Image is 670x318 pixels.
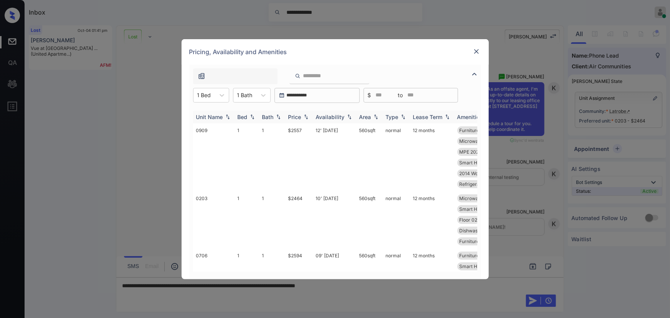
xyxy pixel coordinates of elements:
[235,191,259,248] td: 1
[372,114,380,119] img: sorting
[460,171,499,176] span: 2014 Wood Floor...
[460,128,497,133] span: Furniture Renta...
[224,114,232,119] img: sorting
[443,114,451,119] img: sorting
[386,114,399,120] div: Type
[248,114,256,119] img: sorting
[460,238,497,244] span: Furniture Renta...
[383,123,410,191] td: normal
[346,114,353,119] img: sorting
[235,248,259,316] td: 1
[356,248,383,316] td: 560 sqft
[398,91,403,99] span: to
[295,73,301,79] img: icon-zuma
[413,114,443,120] div: Lease Term
[262,114,274,120] div: Bath
[473,48,480,55] img: close
[193,123,235,191] td: 0909
[470,70,479,79] img: icon-zuma
[460,253,497,258] span: Furniture Renta...
[259,191,285,248] td: 1
[196,114,223,120] div: Unit Name
[313,191,356,248] td: 10' [DATE]
[285,191,313,248] td: $2464
[460,217,478,223] span: Floor 02
[460,138,484,144] span: Microwave
[368,91,371,99] span: $
[410,123,454,191] td: 12 months
[182,39,489,65] div: Pricing, Availability and Amenities
[383,248,410,316] td: normal
[285,248,313,316] td: $2594
[359,114,371,120] div: Area
[457,114,483,120] div: Amenities
[313,248,356,316] td: 09' [DATE]
[275,114,282,119] img: sorting
[410,191,454,248] td: 12 months
[460,195,484,201] span: Microwave
[460,181,496,187] span: Refrigerator Le...
[460,228,485,234] span: Dishwasher
[288,114,301,120] div: Price
[259,248,285,316] td: 1
[238,114,248,120] div: Bed
[193,191,235,248] td: 0203
[235,123,259,191] td: 1
[460,206,502,212] span: Smart Home Door...
[356,123,383,191] td: 560 sqft
[285,123,313,191] td: $2557
[193,248,235,316] td: 0706
[383,191,410,248] td: normal
[302,114,310,119] img: sorting
[316,114,345,120] div: Availability
[399,114,407,119] img: sorting
[410,248,454,316] td: 12 months
[460,160,502,166] span: Smart Home Door...
[313,123,356,191] td: 12' [DATE]
[356,191,383,248] td: 560 sqft
[460,263,502,269] span: Smart Home Ther...
[460,149,501,155] span: MPE 2025 Hallwa...
[198,72,205,80] img: icon-zuma
[259,123,285,191] td: 1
